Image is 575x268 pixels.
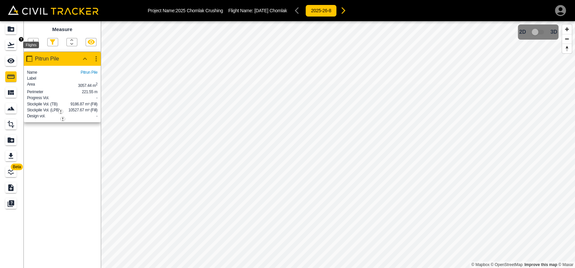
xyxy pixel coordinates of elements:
button: 2025-26-8 [305,5,337,17]
a: OpenStreetMap [491,262,523,267]
span: [DATE] Chomlak [254,8,287,13]
p: Flight Name: [228,8,287,13]
span: 3D model not uploaded yet [529,26,548,38]
a: Map feedback [524,262,557,267]
canvas: Map [101,21,575,268]
a: Mapbox [471,262,489,267]
button: Zoom out [562,34,572,44]
div: Flights [23,42,39,48]
img: Civil Tracker [8,5,98,15]
span: 3D [551,29,557,35]
a: Maxar [558,262,573,267]
button: Zoom in [562,24,572,34]
button: Reset bearing to north [562,44,572,53]
p: Project Name: 2025 Chomlak Crushing [148,8,223,13]
span: 2D [519,29,526,35]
